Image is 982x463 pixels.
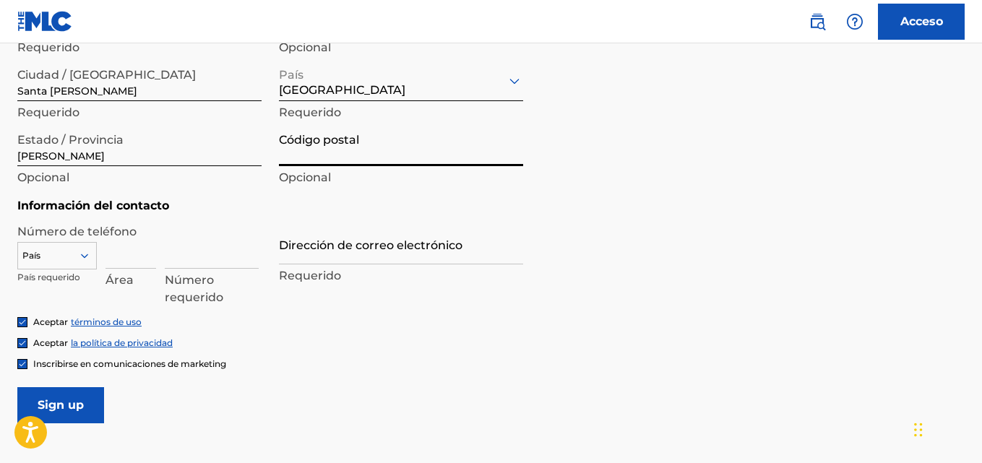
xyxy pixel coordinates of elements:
div: Arrastrar [914,408,923,451]
font: [GEOGRAPHIC_DATA] [279,83,405,97]
font: Acceso [900,14,943,28]
font: País requerido [17,272,80,282]
a: términos de uso [71,316,142,327]
font: Número de teléfono [17,225,137,238]
img: caja [18,318,27,326]
img: buscar [809,13,826,30]
font: Área [105,273,134,287]
img: ayuda [846,13,863,30]
a: Acceso [878,4,965,40]
iframe: Widget de chat [910,394,982,463]
font: Aceptar [33,337,68,348]
div: Ayuda [840,7,869,36]
font: Opcional [17,170,69,184]
font: Requerido [279,105,341,119]
a: Búsqueda pública [803,7,832,36]
font: Requerido [17,105,79,119]
img: Logotipo del MLC [17,11,73,32]
font: Opcional [279,170,331,184]
font: Opcional [279,40,331,54]
font: Información del contacto [17,199,169,212]
font: Número requerido [165,273,223,304]
img: caja [18,339,27,347]
input: Sign up [17,387,104,423]
img: caja [18,360,27,368]
font: Inscribirse en comunicaciones de marketing [33,358,226,369]
font: Requerido [17,40,79,54]
font: Requerido [279,269,341,282]
font: Aceptar [33,316,68,327]
a: la política de privacidad [71,337,173,348]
